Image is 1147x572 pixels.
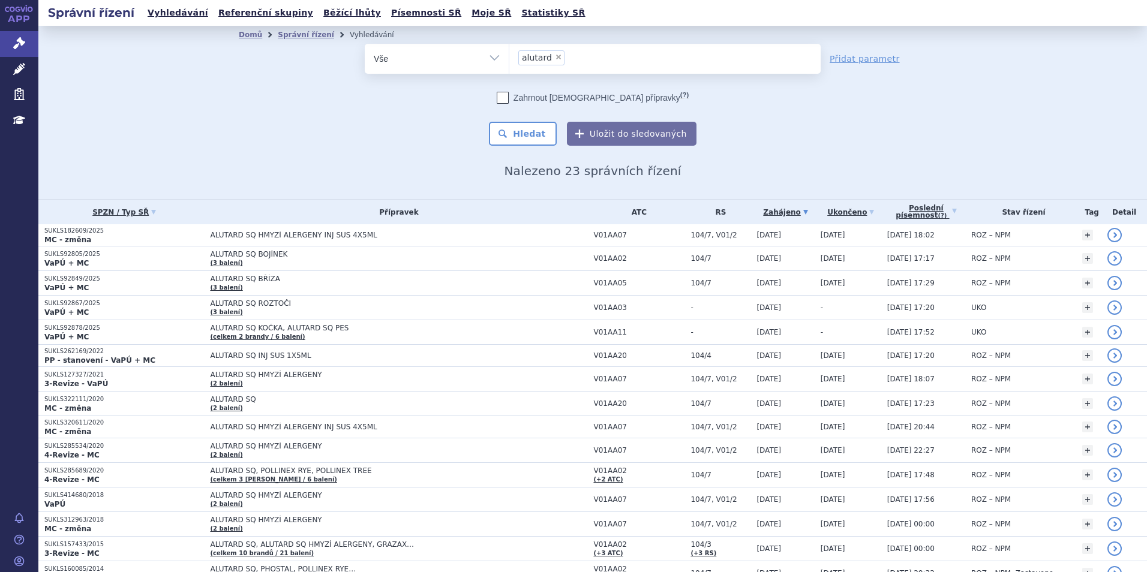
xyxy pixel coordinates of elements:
span: [DATE] [821,520,845,528]
span: [DATE] 20:44 [887,423,935,431]
span: V01AA07 [593,231,684,239]
a: Správní řízení [278,31,334,39]
a: detail [1107,420,1122,434]
span: ROZ – NPM [971,279,1011,287]
strong: MC - změna [44,525,91,533]
span: 104/7 [690,254,750,263]
input: alutard [568,50,575,65]
strong: VaPÚ + MC [44,259,89,267]
p: SUKLS312963/2018 [44,516,204,524]
a: + [1082,494,1093,505]
span: [DATE] [821,544,845,553]
span: UKO [971,303,986,312]
span: ROZ – NPM [971,351,1011,360]
a: + [1082,253,1093,264]
span: V01AA02 [593,466,684,475]
span: alutard [522,53,552,62]
p: SUKLS285689/2020 [44,466,204,475]
span: - [690,303,750,312]
a: + [1082,398,1093,409]
span: ROZ – NPM [971,495,1011,504]
span: [DATE] [756,375,781,383]
a: detail [1107,251,1122,266]
button: Hledat [489,122,557,146]
span: [DATE] 00:00 [887,544,935,553]
span: [DATE] 17:20 [887,351,935,360]
a: + [1082,445,1093,456]
span: V01AA05 [593,279,684,287]
span: [DATE] 18:07 [887,375,935,383]
a: Zahájeno [756,204,814,221]
li: Vyhledávání [350,26,410,44]
a: Poslednípísemnost(?) [887,200,965,224]
strong: PP - stanovení - VaPÚ + MC [44,356,155,365]
span: ROZ – NPM [971,544,1011,553]
a: (3 balení) [210,284,242,291]
span: V01AA02 [593,254,684,263]
a: Statistiky SŘ [518,5,588,21]
a: + [1082,543,1093,554]
a: detail [1107,372,1122,386]
span: [DATE] [756,471,781,479]
p: SUKLS157433/2015 [44,540,204,549]
span: ALUTARD SQ [210,395,510,404]
a: (2 balení) [210,405,242,411]
span: ALUTARD SQ HMYZÍ ALERGENY INJ SUS 4X5ML [210,423,510,431]
span: × [555,53,562,61]
a: (celkem 2 brandy / 6 balení) [210,333,305,340]
a: detail [1107,396,1122,411]
span: [DATE] [821,423,845,431]
span: 104/7, V01/2 [690,495,750,504]
span: [DATE] 17:23 [887,399,935,408]
th: Tag [1076,200,1101,224]
a: + [1082,422,1093,432]
span: [DATE] [756,544,781,553]
span: ROZ – NPM [971,254,1011,263]
a: (celkem 10 brandů / 21 balení) [210,550,314,556]
strong: MC - změna [44,428,91,436]
span: ROZ – NPM [971,446,1011,454]
span: ALUTARD SQ, POLLINEX RYE, POLLINEX TREE [210,466,510,475]
span: [DATE] 17:56 [887,495,935,504]
span: V01AA03 [593,303,684,312]
span: [DATE] [821,231,845,239]
a: detail [1107,300,1122,315]
p: SUKLS182609/2025 [44,227,204,235]
span: [DATE] [756,399,781,408]
strong: VaPÚ + MC [44,308,89,317]
span: [DATE] [821,254,845,263]
span: V01AA07 [593,520,684,528]
span: V01AA07 [593,495,684,504]
a: + [1082,327,1093,338]
strong: MC - změna [44,236,91,244]
p: SUKLS127327/2021 [44,371,204,379]
span: 104/7, V01/2 [690,520,750,528]
span: [DATE] 00:00 [887,520,935,528]
span: [DATE] 17:52 [887,328,935,336]
span: ROZ – NPM [971,471,1011,479]
a: Ukončeno [821,204,881,221]
span: [DATE] [821,279,845,287]
strong: MC - změna [44,404,91,413]
abbr: (?) [680,91,689,99]
a: detail [1107,468,1122,482]
span: - [821,303,823,312]
strong: VaPÚ + MC [44,333,89,341]
span: [DATE] 17:17 [887,254,935,263]
span: 104/4 [690,351,750,360]
span: [DATE] 17:20 [887,303,935,312]
a: (+3 RS) [690,550,716,556]
button: Uložit do sledovaných [567,122,696,146]
span: 104/7 [690,399,750,408]
span: [DATE] [756,231,781,239]
span: ALUTARD SQ HMYZÍ ALERGENY [210,442,510,450]
strong: 3-Revize - MC [44,549,100,558]
p: SUKLS92867/2025 [44,299,204,308]
a: (2 balení) [210,380,242,387]
span: V01AA11 [593,328,684,336]
a: detail [1107,517,1122,531]
span: [DATE] [756,520,781,528]
a: detail [1107,541,1122,556]
span: [DATE] 22:27 [887,446,935,454]
label: Zahrnout [DEMOGRAPHIC_DATA] přípravky [497,92,689,104]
